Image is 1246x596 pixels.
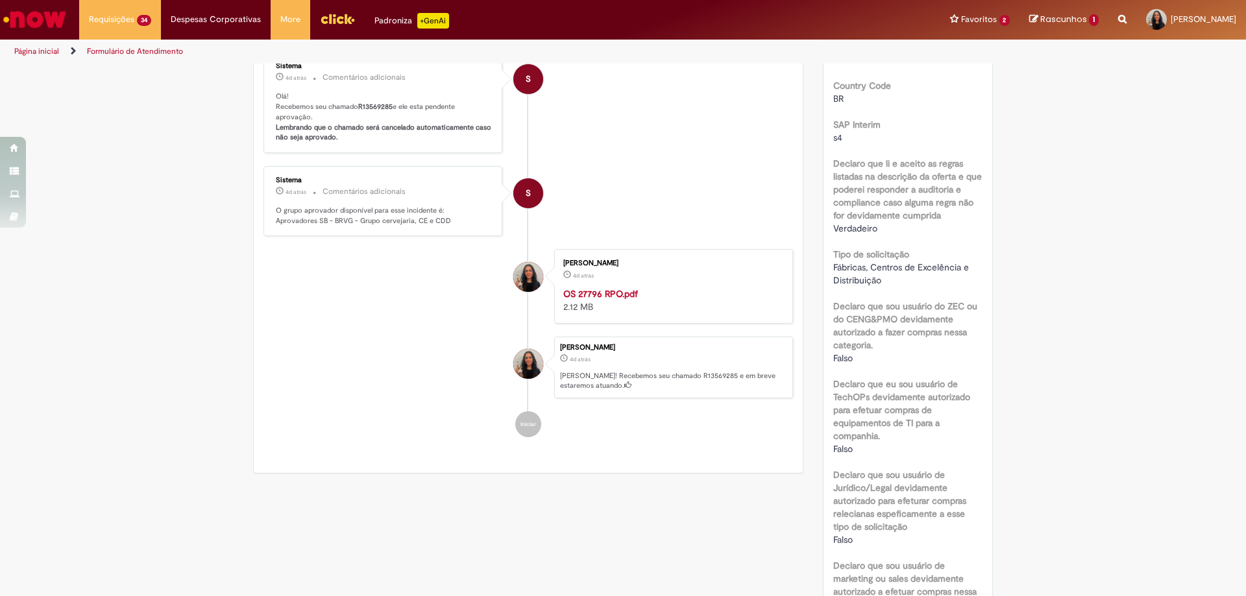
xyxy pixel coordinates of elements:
span: Verdadeiro [833,222,877,234]
a: Rascunhos [1029,14,1099,26]
span: 4d atrás [286,188,306,196]
b: R13569285 [358,102,393,112]
span: Falso [833,534,853,545]
span: S [526,178,531,209]
div: [PERSON_NAME] [563,259,779,267]
span: Falso [833,443,853,455]
span: Fábricas, Centros de Excelência e Distribuição [833,261,971,286]
time: 26/09/2025 09:12:35 [570,355,591,363]
span: Favoritos [961,13,997,26]
a: Formulário de Atendimento [87,46,183,56]
a: OS 27796 RPO.pdf [563,288,638,300]
small: Comentários adicionais [323,186,406,197]
img: ServiceNow [1,6,68,32]
p: Olá! Recebemos seu chamado e ele esta pendente aprovação. [276,91,492,143]
small: Comentários adicionais [323,72,406,83]
time: 26/09/2025 09:12:47 [286,74,306,82]
p: +GenAi [417,13,449,29]
span: Falso [833,352,853,364]
span: 2 [999,15,1010,26]
span: 4d atrás [573,272,594,280]
p: [PERSON_NAME]! Recebemos seu chamado R13569285 e em breve estaremos atuando. [560,371,786,391]
div: Sistema [276,62,492,70]
time: 26/09/2025 09:12:33 [573,272,594,280]
b: Declaro que sou usuário do ZEC ou do CENG&PMO devidamente autorizado a fazer compras nessa catego... [833,300,977,351]
span: Rascunhos [1040,13,1087,25]
div: 2.12 MB [563,287,779,313]
div: System [513,178,543,208]
div: System [513,64,543,94]
span: BR [833,93,844,104]
b: Tipo de solicitação [833,248,909,260]
a: Página inicial [14,46,59,56]
span: Despesas Corporativas [171,13,261,26]
b: Country Code [833,80,891,91]
b: Declaro que eu sou usuário de TechOPs devidamente autorizado para efetuar compras de equipamentos... [833,378,970,442]
span: 4d atrás [570,355,591,363]
div: Barbara Taliny Rodrigues Valu [513,262,543,292]
div: Padroniza [374,13,449,29]
b: Lembrando que o chamado será cancelado automaticamente caso não seja aprovado. [276,123,493,143]
span: 34 [137,15,151,26]
div: [PERSON_NAME] [560,344,786,352]
p: O grupo aprovador disponível para esse incidente é: Aprovadores SB - BRVG - Grupo cervejaria, CE ... [276,206,492,226]
span: [PERSON_NAME] [1171,14,1236,25]
span: More [280,13,300,26]
span: S [526,64,531,95]
b: SAP Interim [833,119,881,130]
div: Barbara Taliny Rodrigues Valu [513,349,543,379]
span: s4 [833,132,842,143]
li: Barbara Taliny Rodrigues Valu [263,337,793,399]
img: click_logo_yellow_360x200.png [320,9,355,29]
span: 1 [1089,14,1099,26]
span: 4d atrás [286,74,306,82]
b: Declaro que li e aceito as regras listadas na descrição da oferta e que poderei responder a audit... [833,158,982,221]
span: Requisições [89,13,134,26]
time: 26/09/2025 09:12:43 [286,188,306,196]
span: 12492 [833,54,856,66]
ul: Trilhas de página [10,40,821,64]
div: Sistema [276,176,492,184]
b: Declaro que sou usuário de Jurídico/Legal devidamente autorizado para efeturar compras relecianas... [833,469,966,532]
